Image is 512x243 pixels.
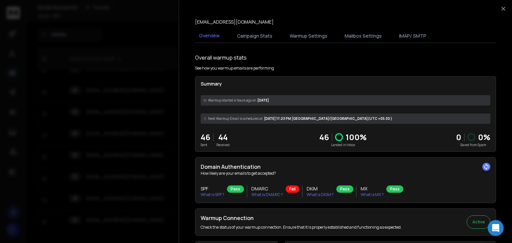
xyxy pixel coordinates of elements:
h3: DKIM [307,185,334,192]
div: Pass [386,185,403,193]
button: Overview [195,28,224,44]
p: 44 [216,132,230,142]
div: Open Intercom Messenger [488,220,504,236]
p: What is DKIM ? [307,192,334,197]
p: [EMAIL_ADDRESS][DOMAIN_NAME] [195,19,274,25]
p: What is MX ? [361,192,384,197]
button: Warmup Settings [286,29,331,43]
button: Mailbox Settings [341,29,386,43]
button: Active [467,215,490,229]
p: Landed in Inbox [319,142,367,147]
span: Warmup started 4 hours ago on [208,98,256,103]
h3: MX [361,185,384,192]
h2: Domain Authentication [201,163,490,171]
div: Pass [227,185,244,193]
div: [DATE] 17:23 PM [GEOGRAPHIC_DATA]/[GEOGRAPHIC_DATA] (UTC +05:30 ) [201,114,490,124]
h3: SPF [201,185,224,192]
p: 46 [201,132,210,142]
button: IMAP/ SMTP [395,29,430,43]
p: 0 % [478,132,490,142]
p: Saved from Spam [456,142,490,147]
p: See how you warmup emails are performing [195,66,274,71]
strong: 0 [456,131,461,142]
span: Next Warmup Email is scheduled at [208,116,263,121]
p: What is DMARC ? [251,192,283,197]
p: Summary [201,81,490,87]
h3: DMARC [251,185,283,192]
p: 100 % [346,132,367,142]
div: Pass [336,185,353,193]
button: Campaign Stats [233,29,276,43]
p: Sent [201,142,210,147]
p: Check the status of your warmup connection. Ensure that it is properly established and functionin... [201,225,402,230]
p: 46 [319,132,329,142]
p: Received [216,142,230,147]
div: Fail [286,185,299,193]
div: [DATE] [201,95,490,106]
h1: Overall warmup stats [195,54,247,62]
p: How likely are your emails to get accepted? [201,171,490,176]
h2: Warmup Connection [201,214,402,222]
p: What is SPF ? [201,192,224,197]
